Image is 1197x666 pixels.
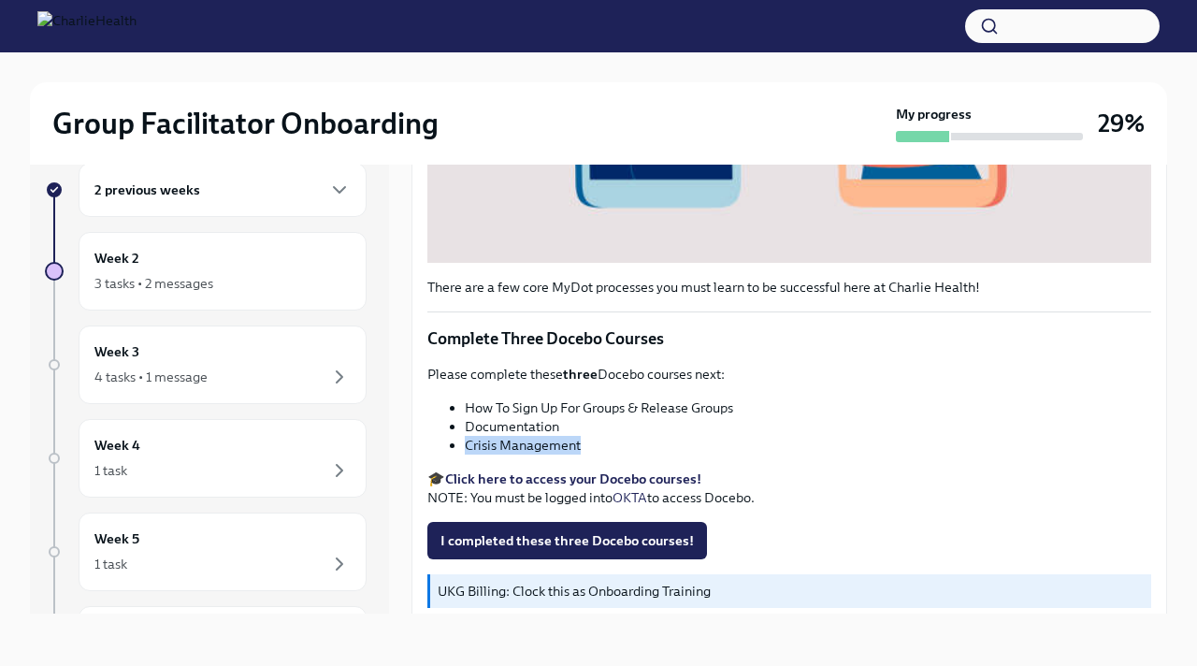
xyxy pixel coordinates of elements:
[427,278,1151,297] p: There are a few core MyDot processes you must learn to be successful here at Charlie Health!
[427,522,707,559] button: I completed these three Docebo courses!
[94,435,140,456] h6: Week 4
[465,436,1151,455] li: Crisis Management
[94,461,127,480] div: 1 task
[37,11,137,41] img: CharlieHealth
[563,366,598,383] strong: three
[896,105,972,123] strong: My progress
[45,513,367,591] a: Week 51 task
[94,248,139,268] h6: Week 2
[465,417,1151,436] li: Documentation
[94,341,139,362] h6: Week 3
[1098,107,1145,140] h3: 29%
[52,105,439,142] h2: Group Facilitator Onboarding
[465,398,1151,417] li: How To Sign Up For Groups & Release Groups
[94,528,139,549] h6: Week 5
[45,232,367,311] a: Week 23 tasks • 2 messages
[438,582,1144,601] p: UKG Billing: Clock this as Onboarding Training
[440,531,694,550] span: I completed these three Docebo courses!
[45,326,367,404] a: Week 34 tasks • 1 message
[94,368,208,386] div: 4 tasks • 1 message
[45,419,367,498] a: Week 41 task
[94,274,213,293] div: 3 tasks • 2 messages
[613,489,647,506] a: OKTA
[427,327,1151,350] p: Complete Three Docebo Courses
[427,470,1151,507] p: 🎓 NOTE: You must be logged into to access Docebo.
[94,555,127,573] div: 1 task
[445,471,701,487] a: Click here to access your Docebo courses!
[94,180,200,200] h6: 2 previous weeks
[427,365,1151,384] p: Please complete these Docebo courses next:
[79,163,367,217] div: 2 previous weeks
